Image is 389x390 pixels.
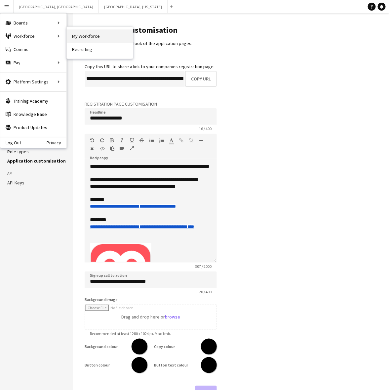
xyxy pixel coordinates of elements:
h3: Registration page URL [85,54,217,60]
a: Knowledge Base [0,108,66,121]
button: [GEOGRAPHIC_DATA], [US_STATE] [99,0,168,13]
h3: Registration page customisation [85,101,217,107]
div: Platform Settings [0,75,66,88]
a: Product Updates [0,121,66,134]
button: Horizontal Line [199,138,204,143]
button: Text Color [169,138,174,143]
button: Unordered List [149,138,154,143]
span: 28 / 400 [194,289,217,294]
div: Customise the copy and look of the application pages. [85,40,217,46]
span: Recommended at least 1280 x 1024 px. Max 1mb. [85,331,176,336]
span: 16 / 400 [194,126,217,131]
a: Training Academy [0,94,66,108]
a: Application customisation [7,158,66,164]
a: Recruiting [67,43,133,56]
button: Fullscreen [130,146,134,151]
button: Insert video [120,146,124,151]
button: Strikethrough [139,138,144,143]
button: Paste as plain text [110,146,114,151]
div: Copy this URL to share a link to your companies registration page: [85,64,217,70]
div: Boards [0,16,66,29]
a: Log Out [0,140,21,145]
button: Ordered List [159,138,164,143]
a: My Workforce [67,29,133,43]
button: Italic [120,138,124,143]
button: HTML Code [100,146,104,151]
div: Workforce [0,29,66,43]
button: Copy URL [185,71,217,87]
button: Bold [110,138,114,143]
button: Underline [130,138,134,143]
span: 307 / 2000 [190,264,217,269]
h3: API [7,171,66,176]
a: Privacy [47,140,66,145]
div: Pay [0,56,66,69]
h1: Application customisation [85,25,217,35]
button: Undo [90,138,95,143]
a: Role types [7,149,29,155]
a: API Keys [7,180,24,186]
a: Comms [0,43,66,56]
button: [GEOGRAPHIC_DATA], [GEOGRAPHIC_DATA] [14,0,99,13]
button: Clear Formatting [90,146,95,151]
button: Redo [100,138,104,143]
